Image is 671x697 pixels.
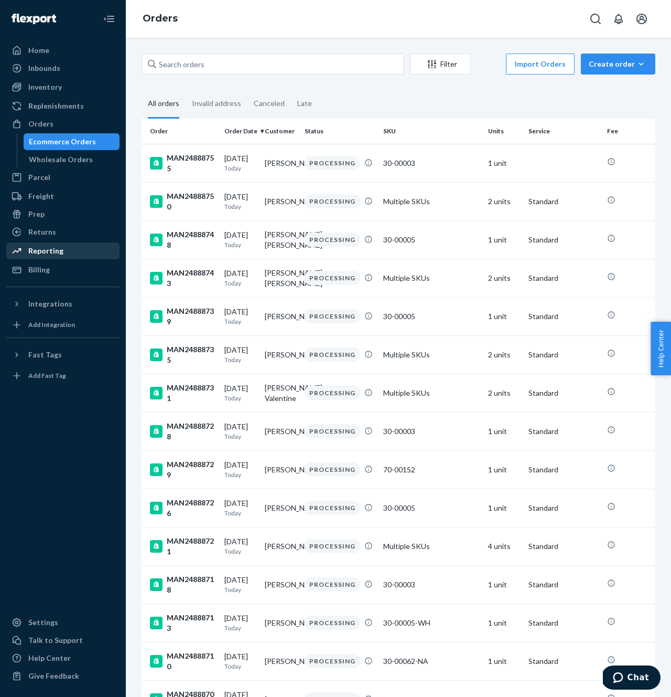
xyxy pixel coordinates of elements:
[224,460,256,479] div: [DATE]
[224,279,256,288] p: Today
[150,268,216,289] div: MAN24888743
[528,464,599,475] p: Standard
[261,297,301,335] td: [PERSON_NAME]
[6,206,120,223] a: Prep
[305,424,360,438] div: PROCESSING
[305,386,360,400] div: PROCESSING
[28,653,71,663] div: Help Center
[6,224,120,240] a: Returns
[224,345,256,364] div: [DATE]
[28,635,83,646] div: Talk to Support
[631,8,652,29] button: Open account menu
[528,273,599,283] p: Standard
[651,322,671,375] span: Help Center
[28,299,72,309] div: Integrations
[28,172,50,183] div: Parcel
[224,651,256,671] div: [DATE]
[142,54,404,75] input: Search orders
[150,306,216,327] div: MAN24888739
[603,666,661,692] iframe: Opens a widget where you can chat to one of our agents
[484,374,524,412] td: 2 units
[484,335,524,374] td: 2 units
[6,261,120,278] a: Billing
[484,182,524,220] td: 2 units
[484,527,524,565] td: 4 units
[585,8,606,29] button: Open Search Box
[224,547,256,556] p: Today
[224,268,256,288] div: [DATE]
[6,79,120,96] a: Inventory
[224,536,256,556] div: [DATE]
[305,577,360,592] div: PROCESSING
[28,350,62,360] div: Fast Tags
[224,307,256,326] div: [DATE]
[192,90,241,117] div: Invalid address
[224,355,256,364] p: Today
[261,220,301,259] td: [PERSON_NAME] [PERSON_NAME]
[484,144,524,182] td: 1 unit
[224,421,256,441] div: [DATE]
[28,191,54,202] div: Freight
[150,612,216,633] div: MAN24888713
[379,527,484,565] td: Multiple SKUs
[484,119,524,144] th: Units
[224,624,256,632] p: Today
[6,115,120,132] a: Orders
[528,541,599,552] p: Standard
[261,412,301,450] td: [PERSON_NAME]
[224,613,256,632] div: [DATE]
[28,371,66,380] div: Add Fast Tag
[224,394,256,403] p: Today
[224,585,256,594] p: Today
[528,503,599,513] p: Standard
[28,227,56,237] div: Returns
[261,565,301,604] td: [PERSON_NAME]
[261,259,301,297] td: [PERSON_NAME] [PERSON_NAME]
[300,119,379,144] th: Status
[150,229,216,250] div: MAN24888748
[379,374,484,412] td: Multiple SKUs
[6,188,120,205] a: Freight
[224,498,256,518] div: [DATE]
[528,388,599,398] p: Standard
[379,335,484,374] td: Multiple SKUs
[484,565,524,604] td: 1 unit
[261,604,301,642] td: [PERSON_NAME]
[150,498,216,519] div: MAN24888726
[224,575,256,594] div: [DATE]
[220,119,261,144] th: Order Date
[528,350,599,360] p: Standard
[28,320,75,329] div: Add Integration
[589,59,647,69] div: Create order
[528,656,599,667] p: Standard
[148,90,179,119] div: All orders
[484,412,524,450] td: 1 unit
[383,579,480,590] div: 30-00003
[305,654,360,668] div: PROCESSING
[528,618,599,628] p: Standard
[484,604,524,642] td: 1 unit
[28,63,60,73] div: Inbounds
[261,374,301,412] td: [PERSON_NAME] Valentine
[608,8,629,29] button: Open notifications
[261,489,301,527] td: [PERSON_NAME]
[383,158,480,168] div: 30-00003
[6,242,120,259] a: Reporting
[305,347,360,362] div: PROCESSING
[410,59,470,69] div: Filter
[224,192,256,211] div: [DATE]
[150,344,216,365] div: MAN24888735
[224,202,256,211] p: Today
[224,432,256,441] p: Today
[6,42,120,59] a: Home
[383,503,480,513] div: 30-00005
[581,54,655,75] button: Create order
[305,271,360,285] div: PROCESSING
[528,196,599,207] p: Standard
[99,8,120,29] button: Close Navigation
[6,367,120,384] a: Add Fast Tag
[261,182,301,220] td: [PERSON_NAME]
[150,191,216,212] div: MAN24888750
[410,54,471,75] button: Filter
